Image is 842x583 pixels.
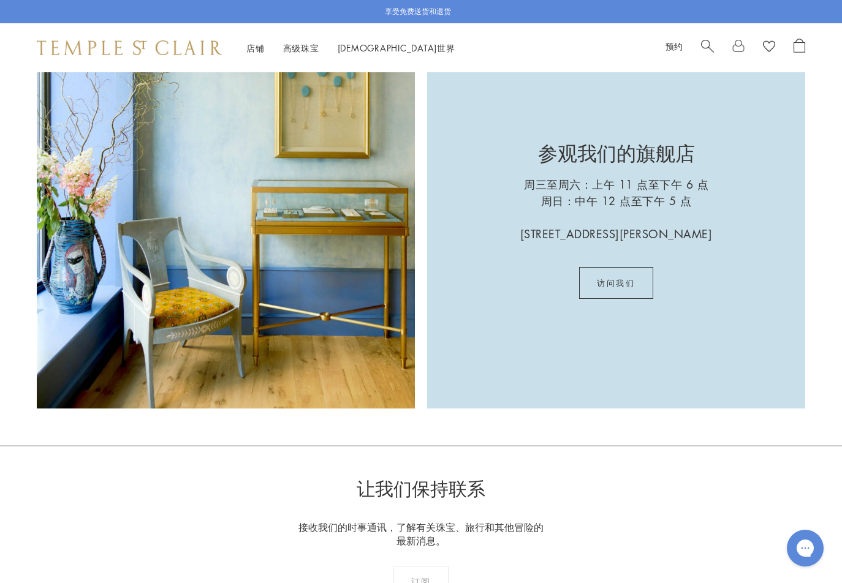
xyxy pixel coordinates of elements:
font: 店铺 [246,42,265,54]
font: 访问我们 [597,277,635,288]
a: 访问我们 [579,267,653,299]
font: 让我们保持联系 [357,480,485,502]
a: 查看愿望清单 [763,39,775,57]
a: 预约 [666,40,683,52]
a: 搜索 [701,39,714,57]
a: 高级珠宝高级珠宝 [283,42,319,54]
nav: 主导航 [246,40,455,56]
font: [STREET_ADDRESS][PERSON_NAME] [520,227,713,241]
a: 店铺店铺 [246,42,265,54]
img: 圣克莱尔寺 [37,40,222,55]
font: 接收我们的时事通讯，了解有关珠宝、旅行和其他冒险的最新消息。 [298,521,544,547]
font: 周三至周六：上午 11 点至下午 6 点 [524,177,708,192]
a: [DEMOGRAPHIC_DATA]世界[DEMOGRAPHIC_DATA]世界 [338,42,455,54]
font: 高级珠宝 [283,42,319,54]
font: [DEMOGRAPHIC_DATA]世界 [338,42,455,54]
font: 周日：中午 12 点至下午 5 点 [541,194,692,208]
font: 享受免费送货和退货 [385,7,451,16]
font: 参观我们的旗舰店 [538,145,695,167]
a: 打开购物袋 [794,39,805,57]
iframe: Gorgias 实时聊天信使 [781,525,830,571]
